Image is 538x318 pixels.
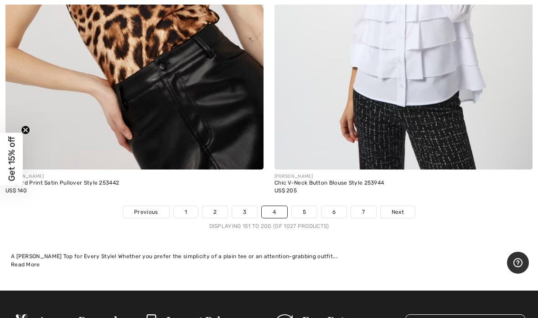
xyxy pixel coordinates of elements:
[232,206,257,218] a: 3
[274,180,533,186] div: Chic V-Neck Button Blouse Style 253944
[11,252,527,260] div: A [PERSON_NAME] Top for Every Style! Whether you prefer the simplicity of a plain tee or an atten...
[6,137,17,181] span: Get 15% off
[262,206,287,218] a: 4
[174,206,198,218] a: 1
[351,206,376,218] a: 7
[21,126,30,135] button: Close teaser
[381,206,415,218] a: Next
[5,173,264,180] div: [PERSON_NAME]
[292,206,317,218] a: 5
[5,180,264,186] div: Leopard Print Satin Pullover Style 253442
[202,206,228,218] a: 2
[274,173,533,180] div: [PERSON_NAME]
[134,208,158,216] span: Previous
[11,261,40,268] span: Read More
[507,252,529,275] iframe: Opens a widget where you can find more information
[321,206,347,218] a: 6
[392,208,404,216] span: Next
[5,187,27,194] span: US$ 140
[123,206,169,218] a: Previous
[274,187,297,194] span: US$ 205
